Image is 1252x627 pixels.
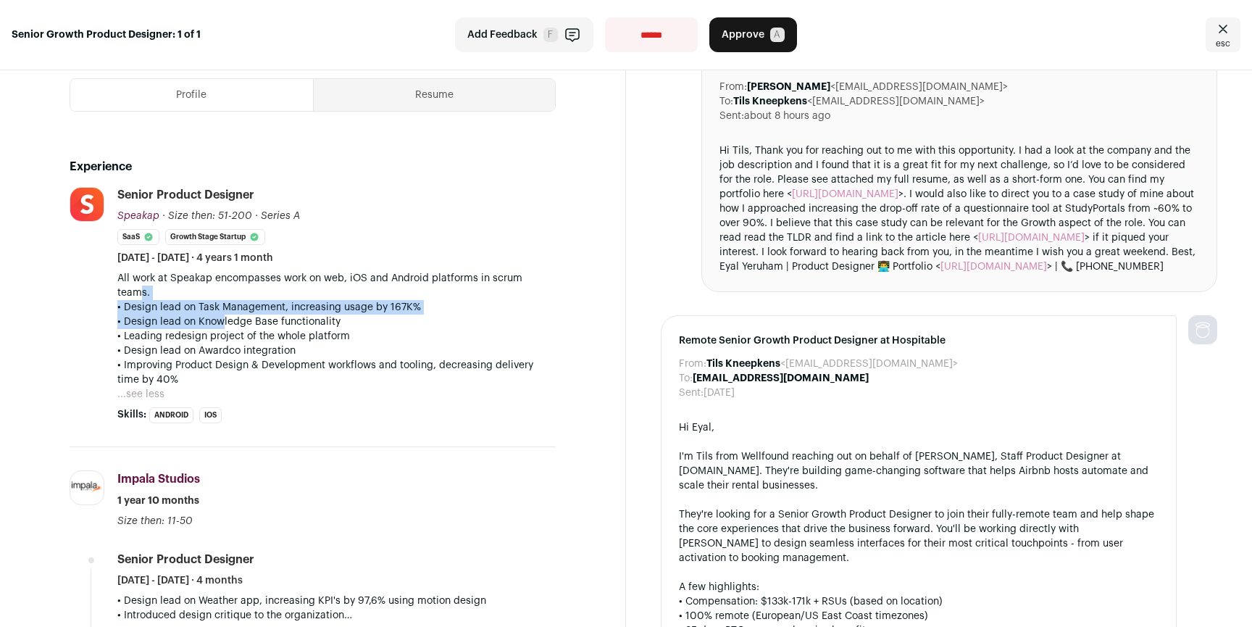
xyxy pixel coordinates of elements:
img: 9a546c896579da440f36d3faade7a9f6a3de3a6b4d50b12a166ce2d614125263.png [70,471,104,504]
span: Speakap [117,211,159,221]
p: • Leading redesign project of the whole platform [117,329,556,344]
span: Size then: 11-50 [117,516,193,526]
dt: To: [719,94,733,109]
dd: <[EMAIL_ADDRESS][DOMAIN_NAME]> [706,357,958,371]
dt: From: [719,80,747,94]
span: Remote Senior Growth Product Designer at Hospitable [679,333,1159,348]
p: • Design lead on Awardco integration [117,344,556,358]
dt: Sent: [719,109,744,123]
button: Approve A [709,17,797,52]
div: • Compensation: $133k-171k + RSUs (based on location) [679,594,1159,609]
li: SaaS [117,229,159,245]
p: • Improving Product Design & Development workflows and tooling, decreasing delivery time by 40% [117,358,556,387]
p: • Design lead on Task Management, increasing usage by 167K% [117,300,556,315]
span: · [255,209,258,223]
img: b08bd5037411c392e5cb1037081e8b587348adc970218cb7ab05bfe6d987541d.jpg [70,188,104,221]
button: Resume [314,79,556,111]
b: Tils Kneepkens [706,359,780,369]
span: · Size then: 51-200 [162,211,252,221]
span: [DATE] - [DATE] · 4 years 1 month [117,251,273,265]
div: Hi Tils, Thank you for reaching out to me with this opportunity. I had a look at the company and ... [719,144,1199,274]
span: 1 year 10 months [117,494,199,508]
span: Approve [722,28,764,42]
div: A few highlights: [679,580,1159,594]
dd: [DATE] [704,386,735,400]
span: Skills: [117,407,146,422]
p: • Design lead on Weather app, increasing KPI's by 97,6% using motion design [117,594,556,608]
dd: about 8 hours ago [744,109,830,123]
p: • Introduced design critique to the organization [117,608,556,623]
strong: Senior Growth Product Designer: 1 of 1 [12,28,201,42]
div: Senior Product Designer [117,552,254,568]
h2: Experience [70,158,556,175]
b: [PERSON_NAME] [747,82,830,92]
span: F [543,28,558,42]
li: Android [149,407,193,423]
span: Impala Studios [117,473,200,485]
b: [EMAIL_ADDRESS][DOMAIN_NAME] [693,373,869,383]
dt: From: [679,357,706,371]
div: • 100% remote (European/US East Coast timezones) [679,609,1159,623]
a: [URL][DOMAIN_NAME] [978,233,1085,243]
span: A [770,28,785,42]
button: Profile [70,79,313,111]
div: Senior Product Designer [117,187,254,203]
span: Add Feedback [467,28,538,42]
a: [URL][DOMAIN_NAME] [940,262,1047,272]
button: Add Feedback F [455,17,593,52]
p: • Design lead on Knowledge Base functionality [117,315,556,329]
button: ...see less [117,387,164,402]
dd: <[EMAIL_ADDRESS][DOMAIN_NAME]> [733,94,985,109]
div: They're looking for a Senior Growth Product Designer to join their fully-remote team and help sha... [679,507,1159,565]
li: Growth Stage Startup [165,229,265,245]
dt: Sent: [679,386,704,400]
a: [URL][DOMAIN_NAME] [792,189,898,199]
b: Tils Kneepkens [733,96,807,107]
span: [DATE] - [DATE] · 4 months [117,573,243,588]
span: Series A [261,211,300,221]
dd: <[EMAIL_ADDRESS][DOMAIN_NAME]> [747,80,1008,94]
a: Close [1206,17,1240,52]
span: esc [1216,38,1230,49]
p: All work at Speakap encompasses work on web, iOS and Android platforms in scrum teams. [117,271,556,300]
div: Hi Eyal, [679,420,1159,435]
dt: To: [679,371,693,386]
div: I'm Tils from Wellfound reaching out on behalf of [PERSON_NAME], Staff Product Designer at [DOMAI... [679,449,1159,493]
li: iOS [199,407,222,423]
img: nopic.png [1188,315,1217,344]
